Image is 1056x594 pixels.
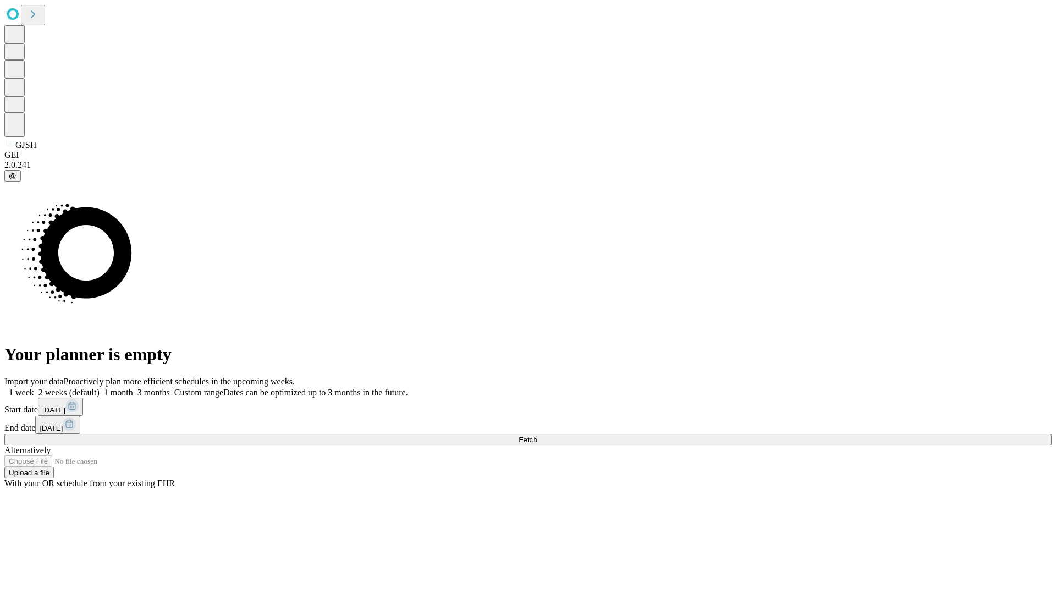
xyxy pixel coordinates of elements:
span: @ [9,172,16,180]
div: 2.0.241 [4,160,1052,170]
span: Custom range [174,388,223,397]
span: Import your data [4,377,64,386]
span: [DATE] [40,424,63,432]
span: 1 month [104,388,133,397]
div: End date [4,416,1052,434]
span: Proactively plan more efficient schedules in the upcoming weeks. [64,377,295,386]
h1: Your planner is empty [4,344,1052,365]
span: 1 week [9,388,34,397]
button: [DATE] [35,416,80,434]
button: @ [4,170,21,182]
span: 3 months [137,388,170,397]
div: Start date [4,398,1052,416]
span: Fetch [519,436,537,444]
span: [DATE] [42,406,65,414]
div: GEI [4,150,1052,160]
button: Fetch [4,434,1052,446]
span: Dates can be optimized up to 3 months in the future. [223,388,408,397]
button: Upload a file [4,467,54,479]
span: With your OR schedule from your existing EHR [4,479,175,488]
span: GJSH [15,140,36,150]
span: Alternatively [4,446,51,455]
button: [DATE] [38,398,83,416]
span: 2 weeks (default) [38,388,100,397]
